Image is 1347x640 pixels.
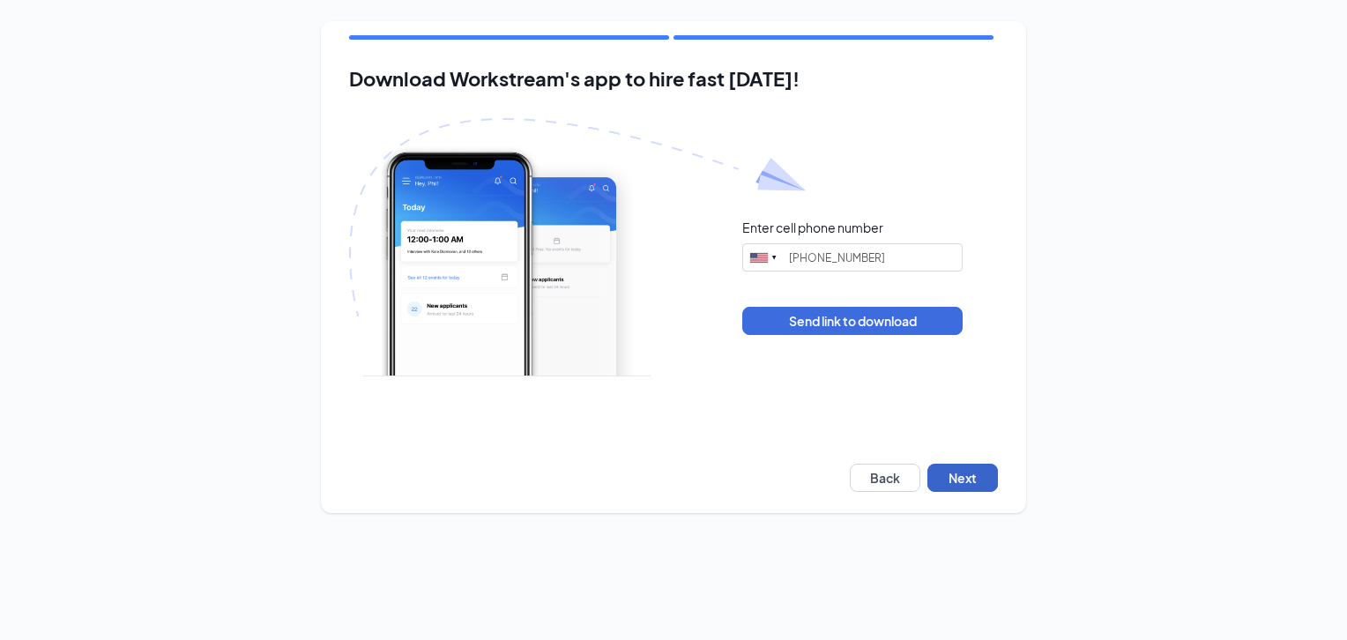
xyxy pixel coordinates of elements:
[742,219,883,236] div: Enter cell phone number
[743,244,784,271] div: United States: +1
[742,307,963,335] button: Send link to download
[742,243,963,272] input: (201) 555-0123
[850,464,920,492] button: Back
[349,118,806,376] img: Download Workstream's app with paper plane
[349,68,998,90] h2: Download Workstream's app to hire fast [DATE]!
[927,464,998,492] button: Next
